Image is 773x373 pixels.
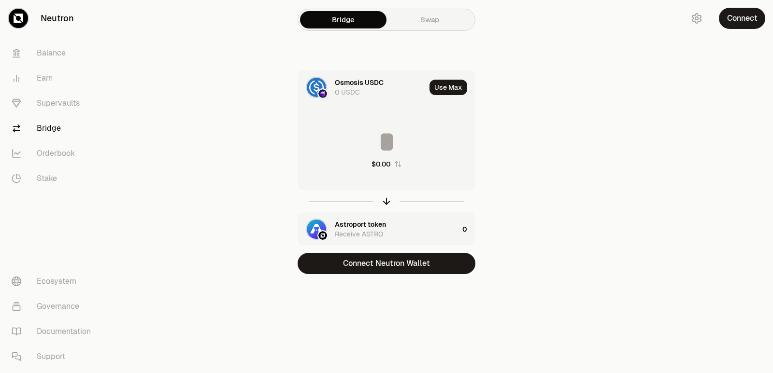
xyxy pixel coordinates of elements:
a: Support [4,344,104,369]
button: $0.00 [372,159,402,169]
a: Documentation [4,319,104,344]
div: 0 [462,213,475,246]
div: USDC LogoOsmosis LogoOsmosis USDC0 USDC [298,71,426,104]
a: Governance [4,294,104,319]
div: $0.00 [372,159,390,169]
button: Connect Neutron Wallet [298,253,475,274]
div: ASTRO LogoNeutron LogoAstroport tokenReceive ASTRO [298,213,458,246]
div: Osmosis USDC [335,78,384,87]
div: Astroport token [335,220,386,229]
button: Use Max [429,80,467,95]
button: Connect [719,8,765,29]
a: Stake [4,166,104,191]
a: Orderbook [4,141,104,166]
img: Neutron Logo [318,231,327,240]
div: 0 USDC [335,87,360,97]
img: ASTRO Logo [307,220,326,239]
a: Ecosystem [4,269,104,294]
a: Bridge [300,11,386,28]
img: Osmosis Logo [318,89,327,98]
div: Receive ASTRO [335,229,383,239]
img: USDC Logo [307,78,326,97]
button: ASTRO LogoNeutron LogoAstroport tokenReceive ASTRO0 [298,213,475,246]
a: Earn [4,66,104,91]
a: Swap [386,11,473,28]
a: Supervaults [4,91,104,116]
a: Bridge [4,116,104,141]
a: Balance [4,41,104,66]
